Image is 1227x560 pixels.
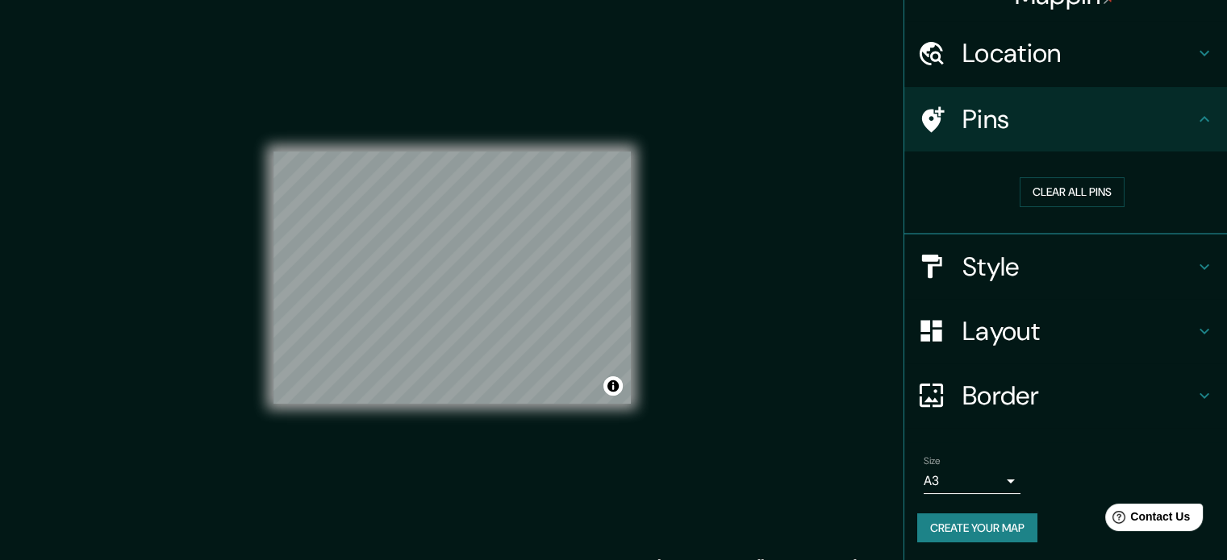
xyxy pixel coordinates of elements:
[1083,497,1209,542] iframe: Help widget launcher
[603,376,623,396] button: Toggle attribution
[1020,177,1125,207] button: Clear all pins
[904,363,1227,428] div: Border
[962,251,1195,283] h4: Style
[962,380,1195,412] h4: Border
[904,21,1227,85] div: Location
[962,103,1195,135] h4: Pins
[904,234,1227,299] div: Style
[924,454,941,467] label: Size
[273,151,631,404] canvas: Map
[962,315,1195,347] h4: Layout
[962,37,1195,69] h4: Location
[924,468,1020,494] div: A3
[904,299,1227,363] div: Layout
[917,513,1037,543] button: Create your map
[904,87,1227,151] div: Pins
